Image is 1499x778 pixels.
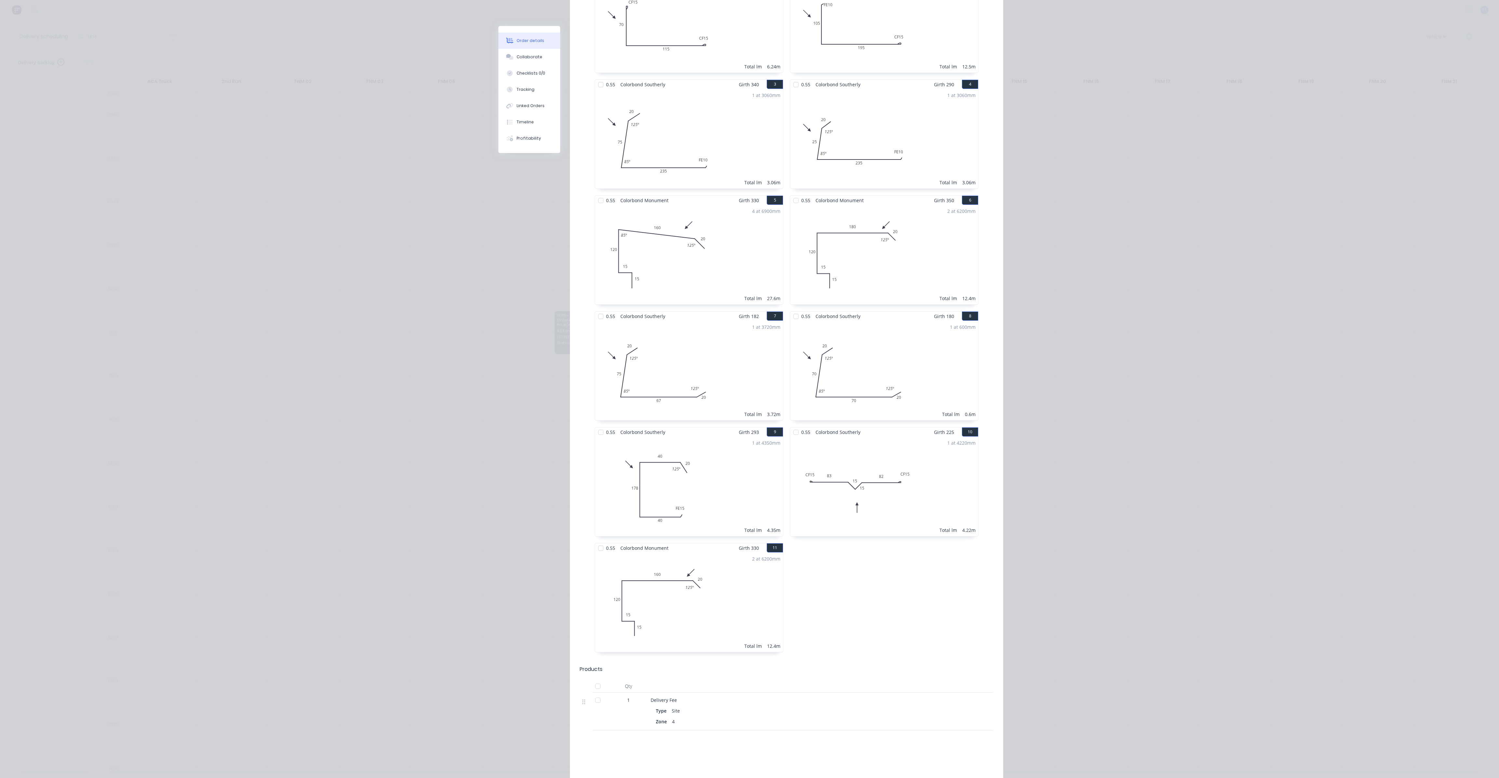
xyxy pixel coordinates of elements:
div: 4.22m [962,527,976,534]
div: 2 at 6200mm [947,208,976,215]
button: 10 [962,427,978,437]
div: 3.72m [767,411,780,418]
div: 12.4m [962,295,976,302]
div: Total lm [744,527,762,534]
div: Timeline [517,119,534,125]
div: 1 at 3720mm [752,324,780,330]
button: Checklists 0/0 [498,65,560,81]
div: 0.6m [965,411,976,418]
span: Girth 182 [739,312,759,321]
div: Profitability [517,135,541,141]
div: 0151512016020125º2 at 6200mmTotal lm12.4m [595,553,783,652]
span: 0.55 [799,196,813,205]
div: Order details [517,38,544,44]
div: 020707020125º85º125º1 at 600mmTotal lm0.6m [790,321,978,420]
span: 0.55 [799,427,813,437]
button: 9 [767,427,783,437]
button: 3 [767,80,783,89]
span: 0.55 [603,427,618,437]
span: Colorbond Southerly [813,80,863,89]
span: Girth 225 [934,427,954,437]
div: Total lm [939,63,957,70]
span: 1 [627,697,630,703]
div: Checklists 0/0 [517,70,545,76]
div: 1 at 4220mm [947,439,976,446]
button: Order details [498,33,560,49]
div: Total lm [939,179,957,186]
div: Total lm [744,411,762,418]
span: 0.55 [799,312,813,321]
span: Colorbond Monument [813,196,866,205]
div: Qty [609,680,648,693]
button: 6 [962,196,978,205]
div: 12.4m [767,643,780,649]
button: 7 [767,312,783,321]
div: Site [669,706,682,715]
div: Total lm [942,411,960,418]
div: 4 [669,717,677,726]
div: 1 at 600mm [950,324,976,330]
div: 6.24m [767,63,780,70]
button: Tracking [498,81,560,98]
div: Total lm [744,179,762,186]
div: 0FE15401784020125º1 at 4350mmTotal lm4.35m [595,437,783,536]
button: 5 [767,196,783,205]
div: Total lm [939,527,957,534]
div: 1 at 4350mm [752,439,780,446]
span: Girth 293 [739,427,759,437]
span: 0.55 [799,80,813,89]
span: Colorbond Southerly [618,427,668,437]
span: Colorbond Monument [618,196,671,205]
span: Girth 330 [739,543,759,553]
div: Products [580,665,602,673]
div: 12.5m [962,63,976,70]
div: 02075FE10235125º85º1 at 3060mmTotal lm3.06m [595,89,783,188]
button: Profitability [498,130,560,146]
div: 02025FE10235125º85º1 at 3060mmTotal lm3.06m [790,89,978,188]
div: 2 at 6200mm [752,555,780,562]
div: Type [656,706,669,715]
div: Total lm [939,295,957,302]
div: Total lm [744,63,762,70]
span: Girth 290 [934,80,954,89]
span: Colorbond Southerly [618,312,668,321]
span: Girth 180 [934,312,954,321]
div: Total lm [744,295,762,302]
button: Linked Orders [498,98,560,114]
span: Girth 330 [739,196,759,205]
span: Colorbond Southerly [813,427,863,437]
div: Linked Orders [517,103,545,109]
span: Girth 340 [739,80,759,89]
span: 0.55 [603,80,618,89]
span: Colorbond Southerly [618,80,668,89]
span: Colorbond Monument [618,543,671,553]
div: Total lm [744,643,762,649]
div: 3.06m [767,179,780,186]
div: 0151512018020125º2 at 6200mmTotal lm12.4m [790,205,978,304]
div: 015151201602085º125º4 at 6900mmTotal lm27.6m [595,205,783,304]
div: 0CF15831515CF15821 at 4220mmTotal lm4.22m [790,437,978,536]
div: 4.35m [767,527,780,534]
div: 1 at 3060mm [947,92,976,99]
button: Timeline [498,114,560,130]
div: 27.6m [767,295,780,302]
div: Tracking [517,87,534,92]
span: 0.55 [603,312,618,321]
button: Collaborate [498,49,560,65]
span: Colorbond Southerly [813,312,863,321]
div: 020756720125º85º125º1 at 3720mmTotal lm3.72m [595,321,783,420]
div: Zone [656,717,669,726]
div: 3.06m [962,179,976,186]
div: 1 at 3060mm [752,92,780,99]
div: 4 at 6900mm [752,208,780,215]
span: 0.55 [603,196,618,205]
span: Girth 350 [934,196,954,205]
span: Delivery Fee [651,697,677,703]
button: 11 [767,543,783,552]
button: 8 [962,312,978,321]
div: Collaborate [517,54,542,60]
button: 4 [962,80,978,89]
span: 0.55 [603,543,618,553]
